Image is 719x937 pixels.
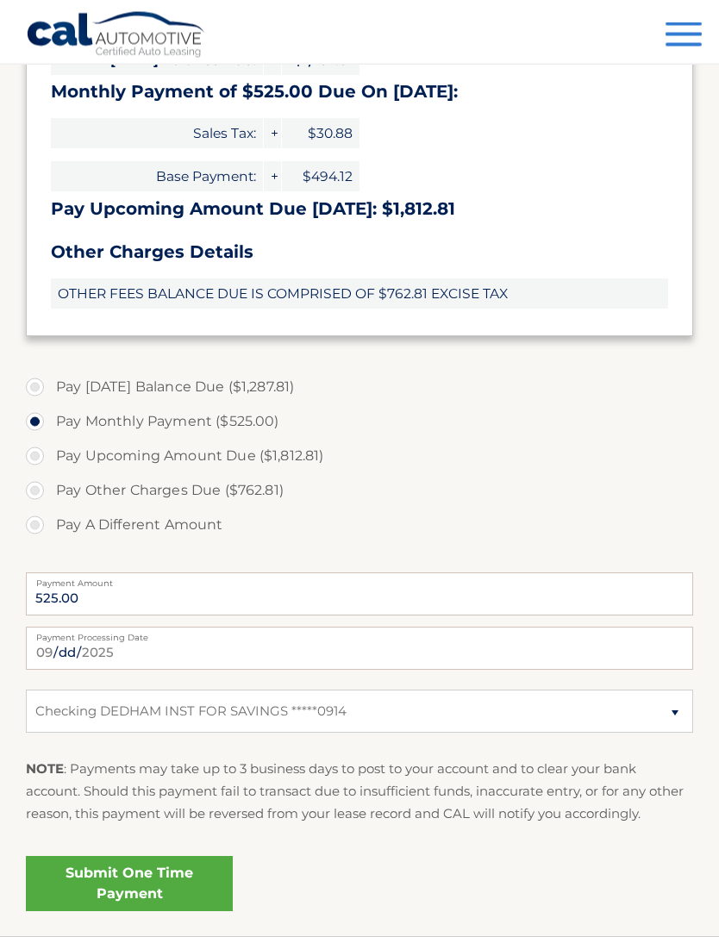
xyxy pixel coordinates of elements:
[26,509,693,543] label: Pay A Different Amount
[51,119,263,149] span: Sales Tax:
[26,628,693,671] input: Payment Date
[264,162,281,192] span: +
[26,440,693,474] label: Pay Upcoming Amount Due ($1,812.81)
[26,573,693,616] input: Payment Amount
[26,628,693,641] label: Payment Processing Date
[666,22,702,51] button: Menu
[26,573,693,587] label: Payment Amount
[26,371,693,405] label: Pay [DATE] Balance Due ($1,287.81)
[26,474,693,509] label: Pay Other Charges Due ($762.81)
[51,279,668,309] span: OTHER FEES BALANCE DUE IS COMPRISED OF $762.81 EXCISE TAX
[26,759,693,827] p: : Payments may take up to 3 business days to post to your account and to clear your bank account....
[51,199,668,221] h3: Pay Upcoming Amount Due [DATE]: $1,812.81
[51,82,668,103] h3: Monthly Payment of $525.00 Due On [DATE]:
[26,405,693,440] label: Pay Monthly Payment ($525.00)
[264,119,281,149] span: +
[26,857,233,912] a: Submit One Time Payment
[26,11,207,61] a: Cal Automotive
[26,761,64,778] strong: NOTE
[282,119,359,149] span: $30.88
[51,162,263,192] span: Base Payment:
[51,242,668,264] h3: Other Charges Details
[282,162,359,192] span: $494.12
